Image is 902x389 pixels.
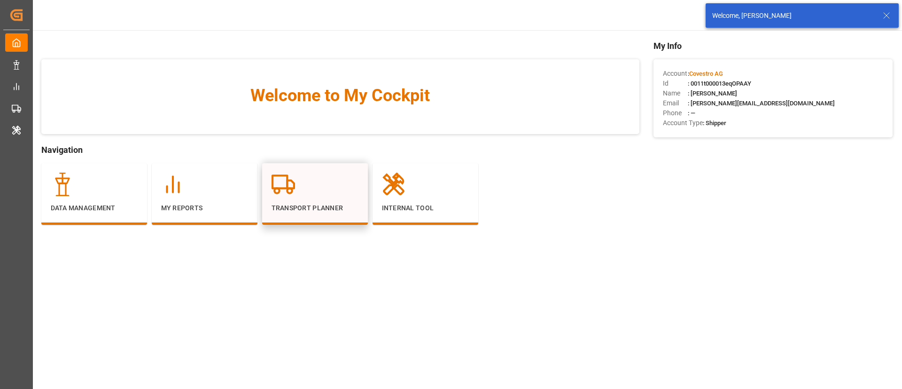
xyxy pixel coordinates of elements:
span: Id [663,79,688,88]
span: : 0011t000013eqOPAAY [688,80,751,87]
p: My Reports [161,203,248,213]
span: : — [688,110,695,117]
p: Internal Tool [382,203,469,213]
span: Name [663,88,688,98]
span: : [688,70,723,77]
span: Covestro AG [689,70,723,77]
span: Navigation [41,143,639,156]
span: : [PERSON_NAME][EMAIL_ADDRESS][DOMAIN_NAME] [688,100,835,107]
span: Account [663,69,688,79]
span: Phone [663,108,688,118]
p: Data Management [51,203,138,213]
p: Transport Planner [272,203,358,213]
span: Welcome to My Cockpit [60,83,621,108]
span: : [PERSON_NAME] [688,90,737,97]
span: Email [663,98,688,108]
span: My Info [653,40,893,52]
div: Welcome, [PERSON_NAME] [712,11,874,21]
span: : Shipper [703,119,726,127]
span: Account Type [663,118,703,128]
